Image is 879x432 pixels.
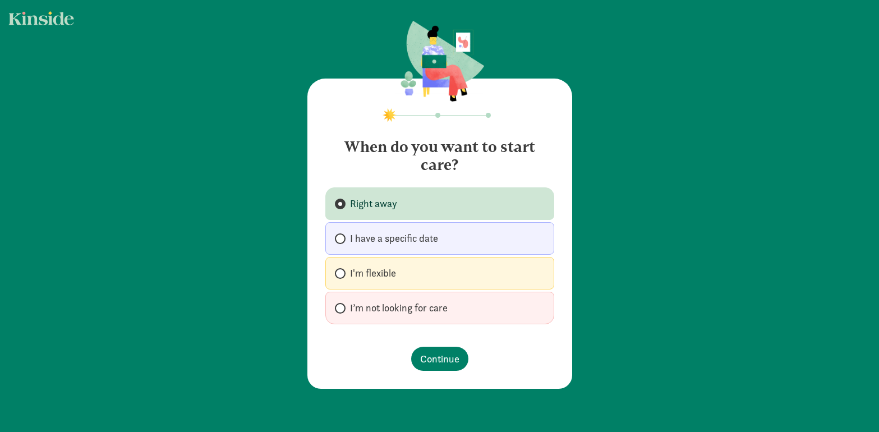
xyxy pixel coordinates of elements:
[411,347,468,371] button: Continue
[325,129,554,174] h4: When do you want to start care?
[350,232,438,245] span: I have a specific date
[350,301,448,315] span: I’m not looking for care
[350,197,397,210] span: Right away
[420,351,459,366] span: Continue
[350,266,396,280] span: I'm flexible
